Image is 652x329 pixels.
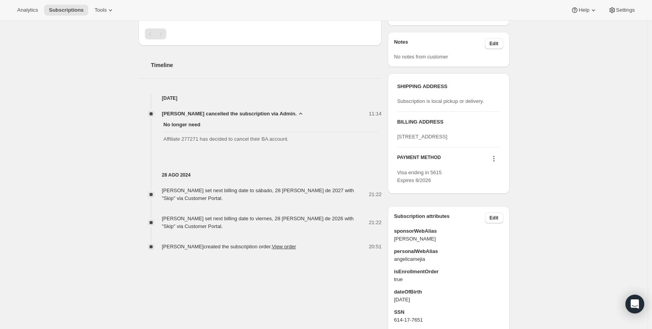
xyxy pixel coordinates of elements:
[90,5,119,16] button: Tools
[394,276,503,283] span: true
[369,219,382,226] span: 21:22
[394,54,448,60] span: No notes from customer
[162,244,296,249] span: [PERSON_NAME] created the subscription order.
[604,5,640,16] button: Settings
[369,243,382,251] span: 20:51
[490,215,499,221] span: Edit
[397,134,447,140] span: [STREET_ADDRESS]
[394,38,485,49] h3: Notes
[164,121,379,129] span: No longer need
[44,5,88,16] button: Subscriptions
[397,98,484,104] span: Subscription is local pickup or delivery.
[94,7,107,13] span: Tools
[49,7,84,13] span: Subscriptions
[369,191,382,198] span: 21:22
[17,7,38,13] span: Analytics
[397,118,500,126] h3: BILLING ADDRESS
[369,110,382,118] span: 11:14
[394,308,503,316] span: SSN
[394,288,503,296] span: dateOfBirth
[162,216,354,229] span: [PERSON_NAME] set next billing date to viernes, 28 [PERSON_NAME] de 2026 with "Skip" via Customer...
[490,41,499,47] span: Edit
[394,248,503,255] span: personalWebAlias
[139,94,382,102] h4: [DATE]
[394,255,503,263] span: angelicamejia
[162,187,354,201] span: [PERSON_NAME] set next billing date to sábado, 28 [PERSON_NAME] de 2027 with "Skip" via Customer ...
[616,7,635,13] span: Settings
[394,227,503,235] span: sponsorWebAlias
[485,38,503,49] button: Edit
[397,154,441,165] h3: PAYMENT METHOD
[394,235,503,243] span: [PERSON_NAME]
[394,268,503,276] span: isEnrollmentOrder
[625,295,644,313] div: Open Intercom Messenger
[485,212,503,223] button: Edit
[162,110,305,118] button: [PERSON_NAME] cancelled the subscription via Admin.
[397,170,442,183] span: Visa ending in 5615 Expires 8/2026
[272,244,296,249] a: View order
[12,5,43,16] button: Analytics
[579,7,589,13] span: Help
[394,316,503,324] span: 614-17-7651
[397,83,500,90] h3: SHIPPING ADDRESS
[394,296,503,304] span: [DATE]
[139,171,382,179] h4: 28 ago 2024
[151,61,382,69] h2: Timeline
[566,5,602,16] button: Help
[145,28,376,39] nav: Paginación
[162,110,297,118] span: [PERSON_NAME] cancelled the subscription via Admin.
[164,135,379,143] span: Affiliate 277271 has decided to cancel their BA account.
[394,212,485,223] h3: Subscription attributes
